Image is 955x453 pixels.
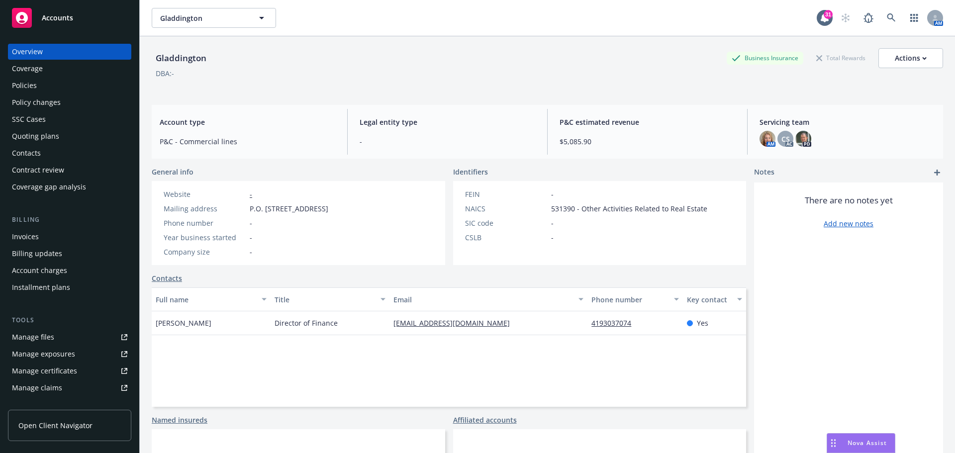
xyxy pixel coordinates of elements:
div: SIC code [465,218,547,228]
span: - [360,136,535,147]
div: Coverage gap analysis [12,179,86,195]
div: Total Rewards [811,52,870,64]
a: Manage exposures [8,346,131,362]
span: General info [152,167,193,177]
span: Notes [754,167,774,179]
a: Manage BORs [8,397,131,413]
div: DBA: - [156,68,174,79]
span: Gladdington [160,13,246,23]
span: [PERSON_NAME] [156,318,211,328]
a: Switch app [904,8,924,28]
a: Account charges [8,263,131,278]
div: Gladdington [152,52,210,65]
div: Actions [895,49,927,68]
span: Servicing team [760,117,935,127]
div: Drag to move [827,434,840,453]
div: Contacts [12,145,41,161]
a: add [931,167,943,179]
div: Mailing address [164,203,246,214]
span: Nova Assist [848,439,887,447]
button: Actions [878,48,943,68]
div: SSC Cases [12,111,46,127]
a: Contacts [152,273,182,283]
span: Accounts [42,14,73,22]
button: Title [271,287,389,311]
a: Named insureds [152,415,207,425]
a: Add new notes [824,218,873,229]
a: Manage claims [8,380,131,396]
a: Billing updates [8,246,131,262]
span: - [250,232,252,243]
div: Billing updates [12,246,62,262]
div: Email [393,294,573,305]
div: Policy changes [12,94,61,110]
span: P.O. [STREET_ADDRESS] [250,203,328,214]
a: Contacts [8,145,131,161]
div: Manage exposures [12,346,75,362]
span: P&C estimated revenue [560,117,735,127]
div: Contract review [12,162,64,178]
div: Invoices [12,229,39,245]
div: Quoting plans [12,128,59,144]
div: Title [275,294,375,305]
div: 31 [824,10,833,19]
div: Policies [12,78,37,93]
div: Website [164,189,246,199]
div: Overview [12,44,43,60]
a: Manage certificates [8,363,131,379]
button: Key contact [683,287,746,311]
img: photo [760,131,775,147]
span: P&C - Commercial lines [160,136,335,147]
a: Policy changes [8,94,131,110]
div: Manage BORs [12,397,59,413]
span: - [551,189,554,199]
div: CSLB [465,232,547,243]
a: Contract review [8,162,131,178]
span: There are no notes yet [805,194,893,206]
a: Search [881,8,901,28]
img: photo [795,131,811,147]
button: Email [389,287,587,311]
button: Phone number [587,287,682,311]
span: $5,085.90 [560,136,735,147]
div: Phone number [591,294,668,305]
span: Director of Finance [275,318,338,328]
div: Key contact [687,294,731,305]
div: Full name [156,294,256,305]
a: Installment plans [8,279,131,295]
a: Manage files [8,329,131,345]
div: Account charges [12,263,67,278]
div: FEIN [465,189,547,199]
a: Policies [8,78,131,93]
a: Quoting plans [8,128,131,144]
div: Company size [164,247,246,257]
div: NAICS [465,203,547,214]
button: Nova Assist [827,433,895,453]
div: Installment plans [12,279,70,295]
div: Phone number [164,218,246,228]
span: Identifiers [453,167,488,177]
a: [EMAIL_ADDRESS][DOMAIN_NAME] [393,318,518,328]
div: Manage claims [12,380,62,396]
span: - [551,232,554,243]
span: 531390 - Other Activities Related to Real Estate [551,203,707,214]
div: Business Insurance [727,52,803,64]
a: Start snowing [836,8,856,28]
div: Billing [8,215,131,225]
a: Affiliated accounts [453,415,517,425]
span: Legal entity type [360,117,535,127]
a: Accounts [8,4,131,32]
a: Overview [8,44,131,60]
button: Full name [152,287,271,311]
a: Invoices [8,229,131,245]
span: Account type [160,117,335,127]
a: Coverage gap analysis [8,179,131,195]
div: Year business started [164,232,246,243]
span: CS [781,134,790,144]
div: Manage certificates [12,363,77,379]
button: Gladdington [152,8,276,28]
span: - [250,218,252,228]
a: 4193037074 [591,318,639,328]
div: Tools [8,315,131,325]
